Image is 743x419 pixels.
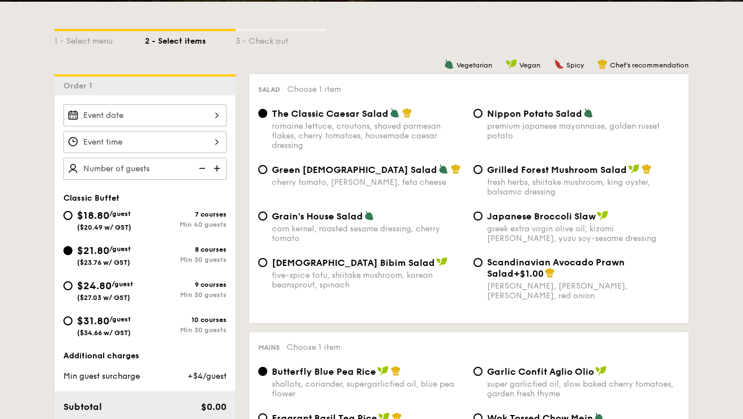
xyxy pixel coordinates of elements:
span: ($27.03 w/ GST) [77,294,130,302]
span: Choose 1 item [287,342,340,352]
img: icon-vegetarian.fe4039eb.svg [438,164,449,174]
span: $31.80 [77,315,109,327]
input: $24.80/guest($27.03 w/ GST)9 coursesMin 30 guests [63,281,72,290]
span: Chef's recommendation [610,61,689,69]
div: premium japanese mayonnaise, golden russet potato [487,121,680,141]
img: icon-add.58712e84.svg [210,158,227,179]
input: [DEMOGRAPHIC_DATA] Bibim Saladfive-spice tofu, shiitake mushroom, korean beansprout, spinach [258,258,267,267]
div: corn kernel, roasted sesame dressing, cherry tomato [272,224,464,243]
input: Event date [63,104,227,126]
div: shallots, coriander, supergarlicfied oil, blue pea flower [272,379,464,399]
input: The Classic Caesar Saladromaine lettuce, croutons, shaved parmesan flakes, cherry tomatoes, house... [258,109,267,118]
input: Butterfly Blue Pea Riceshallots, coriander, supergarlicfied oil, blue pea flower [258,367,267,376]
span: $24.80 [77,280,112,292]
div: romaine lettuce, croutons, shaved parmesan flakes, cherry tomatoes, housemade caesar dressing [272,121,464,150]
div: 3 - Check out [236,31,326,47]
img: icon-chef-hat.a58ddaea.svg [642,164,652,174]
input: Event time [63,131,227,153]
div: [PERSON_NAME], [PERSON_NAME], [PERSON_NAME], red onion [487,281,680,301]
div: Min 40 guests [145,221,227,228]
input: $21.80/guest($23.76 w/ GST)8 coursesMin 30 guests [63,246,72,255]
img: icon-vegan.f8ff3823.svg [436,257,447,267]
div: Min 30 guests [145,326,227,334]
input: Grain's House Saladcorn kernel, roasted sesame dressing, cherry tomato [258,211,267,221]
span: Vegetarian [456,61,492,69]
img: icon-vegan.f8ff3823.svg [595,366,607,376]
span: Grilled Forest Mushroom Salad [487,164,627,175]
input: $18.80/guest($20.49 w/ GST)7 coursesMin 40 guests [63,211,72,220]
input: Grilled Forest Mushroom Saladfresh herbs, shiitake mushroom, king oyster, balsamic dressing [473,165,482,174]
div: Min 30 guests [145,256,227,264]
span: +$1.00 [514,268,544,279]
img: icon-vegan.f8ff3823.svg [506,59,517,69]
span: Garlic Confit Aglio Olio [487,366,594,377]
input: Nippon Potato Saladpremium japanese mayonnaise, golden russet potato [473,109,482,118]
input: Garlic Confit Aglio Oliosuper garlicfied oil, slow baked cherry tomatoes, garden fresh thyme [473,367,482,376]
img: icon-spicy.37a8142b.svg [554,59,564,69]
img: icon-chef-hat.a58ddaea.svg [391,366,401,376]
input: Japanese Broccoli Slawgreek extra virgin olive oil, kizami [PERSON_NAME], yuzu soy-sesame dressing [473,211,482,221]
input: $31.80/guest($34.66 w/ GST)10 coursesMin 30 guests [63,316,72,325]
span: ($20.49 w/ GST) [77,223,131,231]
div: 9 courses [145,281,227,289]
span: Nippon Potato Salad [487,108,582,119]
span: Butterfly Blue Pea Rice [272,366,376,377]
img: icon-chef-hat.a58ddaea.svg [597,59,608,69]
span: Japanese Broccoli Slaw [487,211,596,222]
span: $21.80 [77,244,109,257]
span: Order 1 [63,81,97,91]
span: Grain's House Salad [272,211,363,222]
div: five-spice tofu, shiitake mushroom, korean beansprout, spinach [272,270,464,290]
span: Scandinavian Avocado Prawn Salad [487,257,625,279]
span: Spicy [566,61,584,69]
span: /guest [109,245,131,253]
img: icon-vegetarian.fe4039eb.svg [390,108,400,118]
span: +$4/guest [187,371,227,381]
span: Salad [258,86,280,94]
img: icon-vegetarian.fe4039eb.svg [444,59,454,69]
div: 7 courses [145,210,227,218]
span: The Classic Caesar Salad [272,108,388,119]
span: ($34.66 w/ GST) [77,329,131,337]
span: Choose 1 item [287,84,341,94]
input: Number of guests [63,158,227,180]
img: icon-chef-hat.a58ddaea.svg [402,108,412,118]
img: icon-vegetarian.fe4039eb.svg [364,210,374,221]
span: /guest [112,280,133,288]
img: icon-vegan.f8ff3823.svg [597,210,608,221]
div: cherry tomato, [PERSON_NAME], feta cheese [272,177,464,187]
img: icon-vegetarian.fe4039eb.svg [583,108,593,118]
span: Subtotal [63,401,102,412]
span: Min guest surcharge [63,371,140,381]
span: [DEMOGRAPHIC_DATA] Bibim Salad [272,257,435,268]
div: 8 courses [145,246,227,253]
div: 2 - Select items [145,31,236,47]
div: greek extra virgin olive oil, kizami [PERSON_NAME], yuzu soy-sesame dressing [487,224,680,243]
span: Green [DEMOGRAPHIC_DATA] Salad [272,164,437,175]
span: /guest [109,210,131,218]
input: Scandinavian Avocado Prawn Salad+$1.00[PERSON_NAME], [PERSON_NAME], [PERSON_NAME], red onion [473,258,482,267]
div: Additional charges [63,350,227,362]
span: Classic Buffet [63,193,119,203]
span: Mains [258,344,280,352]
img: icon-vegan.f8ff3823.svg [628,164,639,174]
span: Vegan [519,61,540,69]
div: Min 30 guests [145,291,227,299]
img: icon-chef-hat.a58ddaea.svg [545,268,555,278]
span: $0.00 [201,401,227,412]
span: ($23.76 w/ GST) [77,259,130,266]
div: 10 courses [145,316,227,324]
div: super garlicfied oil, slow baked cherry tomatoes, garden fresh thyme [487,379,680,399]
img: icon-chef-hat.a58ddaea.svg [451,164,461,174]
img: icon-vegan.f8ff3823.svg [377,366,388,376]
span: /guest [109,315,131,323]
img: icon-reduce.1d2dbef1.svg [193,158,210,179]
input: Green [DEMOGRAPHIC_DATA] Saladcherry tomato, [PERSON_NAME], feta cheese [258,165,267,174]
div: fresh herbs, shiitake mushroom, king oyster, balsamic dressing [487,177,680,197]
span: $18.80 [77,209,109,222]
div: 1 - Select menu [54,31,145,47]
